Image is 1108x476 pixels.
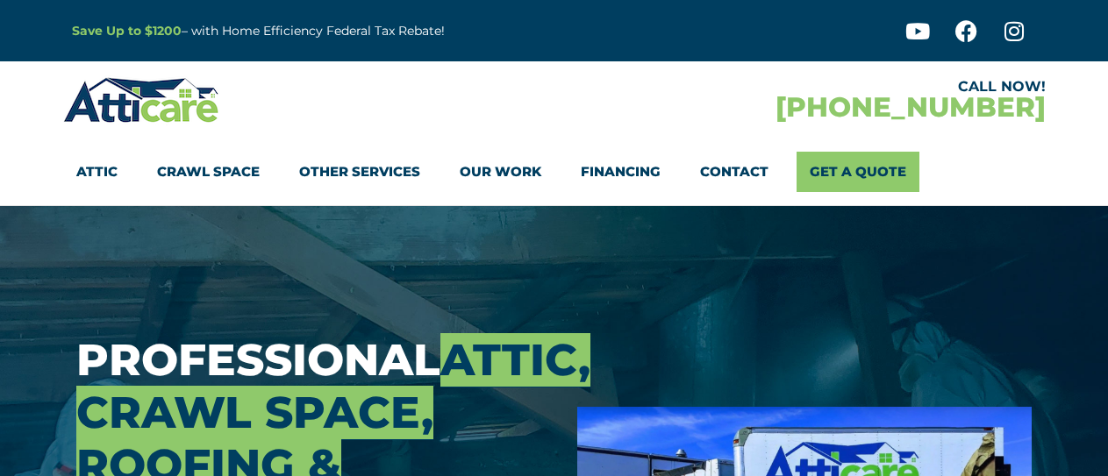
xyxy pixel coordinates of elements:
a: Our Work [460,152,541,192]
a: Financing [581,152,661,192]
nav: Menu [76,152,1033,192]
p: – with Home Efficiency Federal Tax Rebate! [72,21,640,41]
a: Save Up to $1200 [72,23,182,39]
a: Attic [76,152,118,192]
a: Get A Quote [797,152,919,192]
div: CALL NOW! [554,80,1046,94]
a: Contact [700,152,768,192]
a: Other Services [299,152,420,192]
a: Crawl Space [157,152,260,192]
